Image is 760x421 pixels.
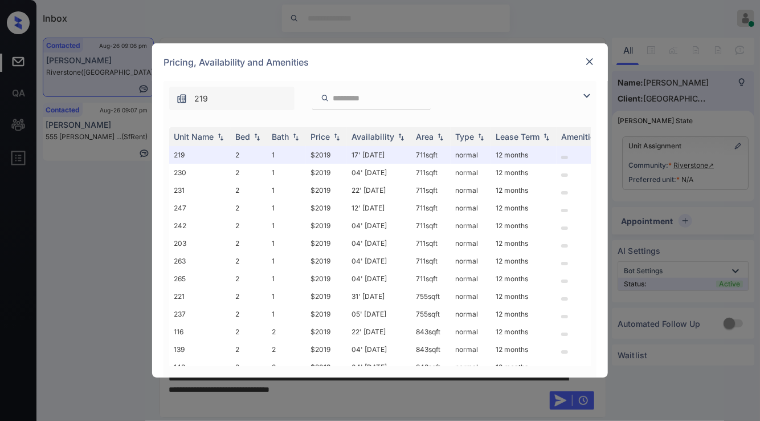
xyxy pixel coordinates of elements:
td: 230 [169,164,231,181]
td: 1 [267,217,306,234]
div: Price [310,132,330,141]
td: $2019 [306,234,347,252]
td: 12 months [491,270,557,288]
td: normal [451,252,491,270]
div: Unit Name [174,132,214,141]
td: $2019 [306,358,347,376]
td: normal [451,146,491,164]
td: $2019 [306,164,347,181]
td: 843 sqft [411,341,451,358]
td: 04' [DATE] [347,234,411,252]
td: 237 [169,305,231,323]
td: 2 [231,146,267,164]
td: 231 [169,181,231,199]
td: 1 [267,305,306,323]
td: 12 months [491,252,557,270]
td: 247 [169,199,231,217]
td: $2019 [306,288,347,305]
td: 12' [DATE] [347,199,411,217]
td: 263 [169,252,231,270]
img: close [584,56,595,67]
td: 2 [267,323,306,341]
td: 04' [DATE] [347,341,411,358]
td: 242 [169,217,231,234]
td: 1 [267,234,306,252]
td: 2 [231,323,267,341]
div: Bath [272,132,289,141]
td: 139 [169,341,231,358]
img: sorting [331,133,342,141]
td: normal [451,358,491,376]
td: 1 [267,252,306,270]
img: sorting [435,133,446,141]
td: 1 [267,164,306,181]
td: $2019 [306,341,347,358]
td: $2019 [306,305,347,323]
td: 711 sqft [411,270,451,288]
td: normal [451,288,491,305]
img: icon-zuma [321,93,329,103]
td: 12 months [491,323,557,341]
td: 711 sqft [411,199,451,217]
td: 12 months [491,146,557,164]
td: 05' [DATE] [347,305,411,323]
td: $2019 [306,323,347,341]
td: 31' [DATE] [347,288,411,305]
td: 2 [231,252,267,270]
td: $2019 [306,146,347,164]
td: 1 [267,288,306,305]
td: normal [451,199,491,217]
td: normal [451,234,491,252]
div: Availability [352,132,394,141]
td: normal [451,181,491,199]
td: 2 [231,341,267,358]
td: $2019 [306,252,347,270]
td: 04' [DATE] [347,252,411,270]
td: 711 sqft [411,146,451,164]
td: 22' [DATE] [347,323,411,341]
div: Area [416,132,434,141]
td: 143 [169,358,231,376]
td: 2 [231,288,267,305]
td: 12 months [491,199,557,217]
td: 221 [169,288,231,305]
td: $2019 [306,199,347,217]
td: 1 [267,146,306,164]
td: 1 [267,199,306,217]
img: sorting [395,133,407,141]
td: normal [451,341,491,358]
td: 2 [267,358,306,376]
td: 2 [231,358,267,376]
td: 2 [231,181,267,199]
span: 219 [194,92,208,105]
td: 04' [DATE] [347,164,411,181]
td: 2 [267,341,306,358]
td: 711 sqft [411,164,451,181]
td: 843 sqft [411,358,451,376]
td: $2019 [306,181,347,199]
div: Pricing, Availability and Amenities [152,43,608,81]
td: 04' [DATE] [347,217,411,234]
img: sorting [541,133,552,141]
td: 2 [231,199,267,217]
td: 116 [169,323,231,341]
td: 2 [231,270,267,288]
td: 04' [DATE] [347,270,411,288]
td: 17' [DATE] [347,146,411,164]
td: 1 [267,270,306,288]
td: 203 [169,234,231,252]
td: normal [451,270,491,288]
div: Amenities [561,132,599,141]
td: 265 [169,270,231,288]
div: Lease Term [496,132,540,141]
img: sorting [215,133,226,141]
div: Type [455,132,474,141]
img: icon-zuma [580,89,594,103]
td: 711 sqft [411,234,451,252]
td: 22' [DATE] [347,181,411,199]
td: 12 months [491,305,557,323]
td: 755 sqft [411,305,451,323]
td: 12 months [491,164,557,181]
img: icon-zuma [176,93,187,104]
td: normal [451,323,491,341]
